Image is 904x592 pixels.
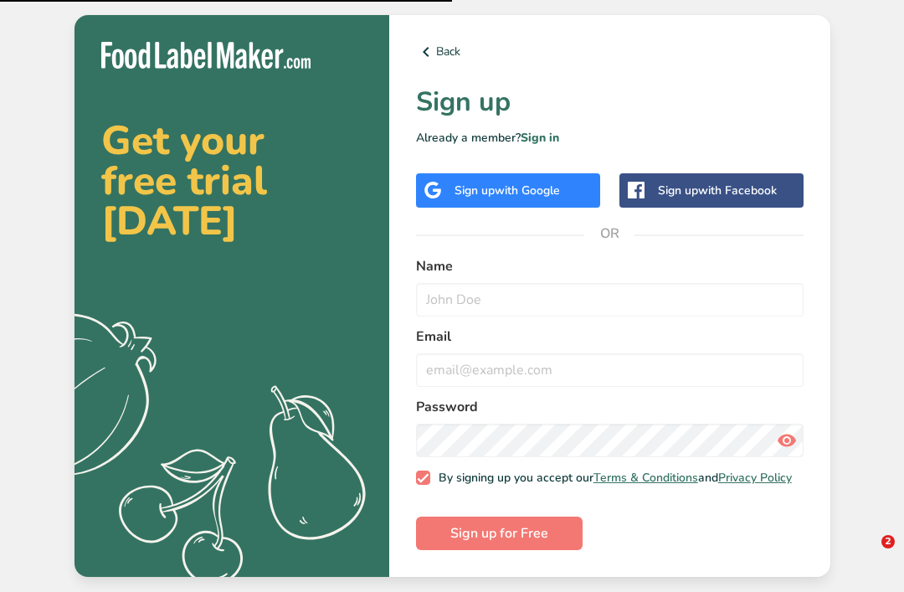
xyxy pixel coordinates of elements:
iframe: Intercom live chat [847,535,887,575]
span: By signing up you accept our and [430,471,792,486]
a: Back [416,42,804,62]
div: Sign up [455,182,560,199]
label: Email [416,327,804,347]
button: Sign up for Free [416,517,583,550]
p: Already a member? [416,129,804,147]
a: Privacy Policy [718,470,792,486]
a: Sign in [521,130,559,146]
h1: Sign up [416,82,804,122]
span: Sign up for Free [450,523,548,543]
span: OR [584,208,634,259]
h2: Get your free trial [DATE] [101,121,362,241]
label: Name [416,256,804,276]
span: with Google [495,183,560,198]
label: Password [416,397,804,417]
span: 2 [881,535,895,548]
a: Terms & Conditions [593,470,698,486]
span: with Facebook [698,183,777,198]
div: Sign up [658,182,777,199]
input: John Doe [416,283,804,317]
img: Food Label Maker [101,42,311,69]
input: email@example.com [416,353,804,387]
